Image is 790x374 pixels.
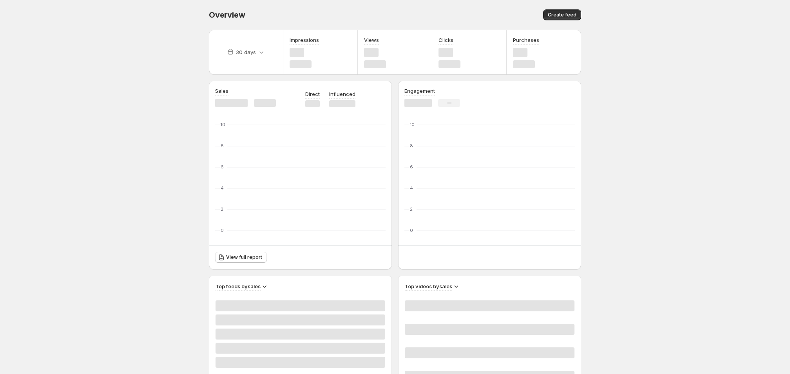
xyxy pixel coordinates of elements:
[410,228,413,233] text: 0
[216,282,261,290] h3: Top feeds by sales
[215,252,267,263] a: View full report
[438,36,453,44] h3: Clicks
[410,122,415,127] text: 10
[209,10,245,20] span: Overview
[215,87,228,95] h3: Sales
[548,12,576,18] span: Create feed
[221,185,224,191] text: 4
[410,143,413,148] text: 8
[405,282,452,290] h3: Top videos by sales
[221,143,224,148] text: 8
[404,87,435,95] h3: Engagement
[305,90,320,98] p: Direct
[410,185,413,191] text: 4
[226,254,262,260] span: View full report
[513,36,539,44] h3: Purchases
[221,122,225,127] text: 10
[364,36,379,44] h3: Views
[410,206,413,212] text: 2
[236,48,256,56] p: 30 days
[543,9,581,20] button: Create feed
[221,206,223,212] text: 2
[221,164,224,170] text: 6
[290,36,319,44] h3: Impressions
[221,228,224,233] text: 0
[329,90,355,98] p: Influenced
[410,164,413,170] text: 6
